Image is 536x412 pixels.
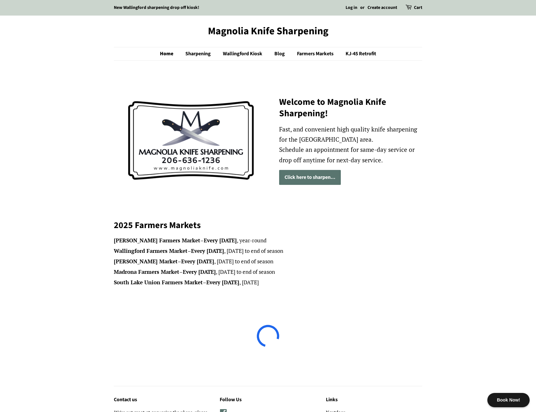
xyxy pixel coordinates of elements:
strong: Every [DATE] [191,247,224,254]
strong: Every [DATE] [204,237,237,244]
strong: [PERSON_NAME] Farmers Market [114,237,200,244]
strong: Every [DATE] [206,279,239,286]
strong: Every [DATE] [181,258,214,265]
a: Sharpening [181,47,217,60]
h3: Follow Us [220,396,316,404]
a: Create account [368,4,397,11]
a: Wallingford Kiosk [218,47,269,60]
a: Click here to sharpen... [279,170,341,185]
li: – , [DATE] to end of season [114,257,422,266]
h3: Links [326,396,422,404]
a: Home [160,47,180,60]
li: – , year-round [114,236,422,245]
strong: [PERSON_NAME] Market [114,258,178,265]
li: – , [DATE] to end of season [114,267,422,277]
div: Book Now! [487,393,530,407]
a: Log in [346,4,357,11]
li: or [360,4,365,12]
li: – , [DATE] to end of season [114,247,422,256]
strong: Madrona Farmers Market [114,268,179,275]
strong: Wallingford Farmers Market [114,247,188,254]
a: Blog [270,47,291,60]
strong: Every [DATE] [183,268,216,275]
li: – , [DATE] [114,278,422,287]
a: Cart [414,4,422,12]
a: New Wallingford sharpening drop off kiosk! [114,4,199,11]
h2: 2025 Farmers Markets [114,220,422,231]
h2: Welcome to Magnolia Knife Sharpening! [279,96,422,119]
strong: South Lake Union Farmers Market [114,279,203,286]
a: KJ-45 Retrofit [341,47,376,60]
a: Magnolia Knife Sharpening [114,25,422,37]
a: Farmers Markets [292,47,340,60]
p: Fast, and convenient high quality knife sharpening for the [GEOGRAPHIC_DATA] area. Schedule an ap... [279,124,422,165]
h3: Contact us [114,396,210,404]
